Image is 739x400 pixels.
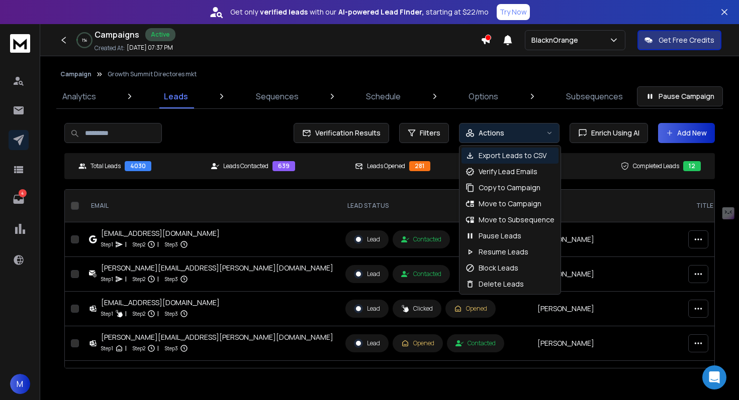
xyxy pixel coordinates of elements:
[158,84,194,108] a: Leads
[354,235,380,244] div: Lead
[101,309,113,319] p: Step 1
[223,162,268,170] p: Leads Contacted
[108,70,197,78] p: Growth Summit Directores mkt
[165,239,178,249] p: Step 3
[101,343,113,353] p: Step 1
[354,304,380,313] div: Lead
[157,239,159,249] p: |
[401,305,433,313] div: Clicked
[125,161,151,171] div: 4030
[401,235,441,243] div: Contacted
[95,29,139,41] h1: Campaigns
[366,90,401,102] p: Schedule
[531,257,688,292] td: [PERSON_NAME]
[101,274,113,284] p: Step 1
[531,35,582,45] p: BlacknOrange
[10,374,30,394] button: M
[531,222,688,257] td: [PERSON_NAME]
[531,326,688,361] td: [PERSON_NAME]
[133,274,145,284] p: Step 2
[62,90,96,102] p: Analytics
[479,199,541,209] p: Move to Campaign
[165,274,178,284] p: Step 3
[256,90,299,102] p: Sequences
[10,34,30,53] img: logo
[145,28,175,41] div: Active
[479,231,521,241] p: Pause Leads
[133,343,145,353] p: Step 2
[260,7,308,17] strong: verified leads
[367,162,405,170] p: Leads Opened
[165,343,178,353] p: Step 3
[339,190,531,222] th: LEAD STATUS
[82,37,87,43] p: 1 %
[500,7,527,17] p: Try Now
[497,4,530,20] button: Try Now
[101,239,113,249] p: Step 1
[659,35,714,45] p: Get Free Credits
[401,339,434,347] div: Opened
[409,161,430,171] div: 281
[127,44,173,52] p: [DATE] 07:37 PM
[479,247,528,257] p: Resume Leads
[101,298,220,308] div: [EMAIL_ADDRESS][DOMAIN_NAME]
[463,84,504,108] a: Options
[95,44,125,52] p: Created At:
[683,161,701,171] div: 12
[587,128,639,138] span: Enrich Using AI
[531,190,688,222] th: NAME
[9,189,29,209] a: 4
[157,343,159,353] p: |
[101,263,333,273] div: [PERSON_NAME][EMAIL_ADDRESS][PERSON_NAME][DOMAIN_NAME]
[157,274,159,284] p: |
[479,183,540,193] p: Copy to Campaign
[479,128,504,138] p: Actions
[230,7,489,17] p: Get only with our starting at $22/mo
[354,339,380,348] div: Lead
[90,162,121,170] p: Total Leads
[125,239,127,249] p: |
[479,279,524,289] p: Delete Leads
[469,90,498,102] p: Options
[566,90,623,102] p: Subsequences
[83,190,339,222] th: EMAIL
[454,305,487,313] div: Opened
[360,84,407,108] a: Schedule
[455,339,496,347] div: Contacted
[633,162,679,170] p: Completed Leads
[165,309,178,319] p: Step 3
[272,161,295,171] div: 639
[101,332,333,342] div: [PERSON_NAME][EMAIL_ADDRESS][PERSON_NAME][DOMAIN_NAME]
[164,90,188,102] p: Leads
[420,128,440,138] span: Filters
[401,270,441,278] div: Contacted
[479,151,546,161] p: Export Leads to CSV
[479,215,555,225] p: Move to Subsequence
[531,292,688,326] td: [PERSON_NAME]
[570,123,648,143] button: Enrich Using AI
[479,263,518,273] p: Block Leads
[133,239,145,249] p: Step 2
[56,84,102,108] a: Analytics
[560,84,629,108] a: Subsequences
[702,365,726,389] div: Open Intercom Messenger
[658,123,715,143] button: Add New
[125,274,127,284] p: |
[101,367,276,377] div: [PERSON_NAME][EMAIL_ADDRESS][DOMAIN_NAME]
[637,86,723,106] button: Pause Campaign
[637,30,721,50] button: Get Free Credits
[250,84,305,108] a: Sequences
[294,123,389,143] button: Verification Results
[125,309,127,319] p: |
[479,167,537,177] p: Verify Lead Emails
[125,343,127,353] p: |
[60,70,91,78] button: Campaign
[157,309,159,319] p: |
[101,228,220,238] div: [EMAIL_ADDRESS][DOMAIN_NAME]
[354,270,380,279] div: Lead
[133,309,145,319] p: Step 2
[311,128,381,138] span: Verification Results
[531,361,688,395] td: [PERSON_NAME]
